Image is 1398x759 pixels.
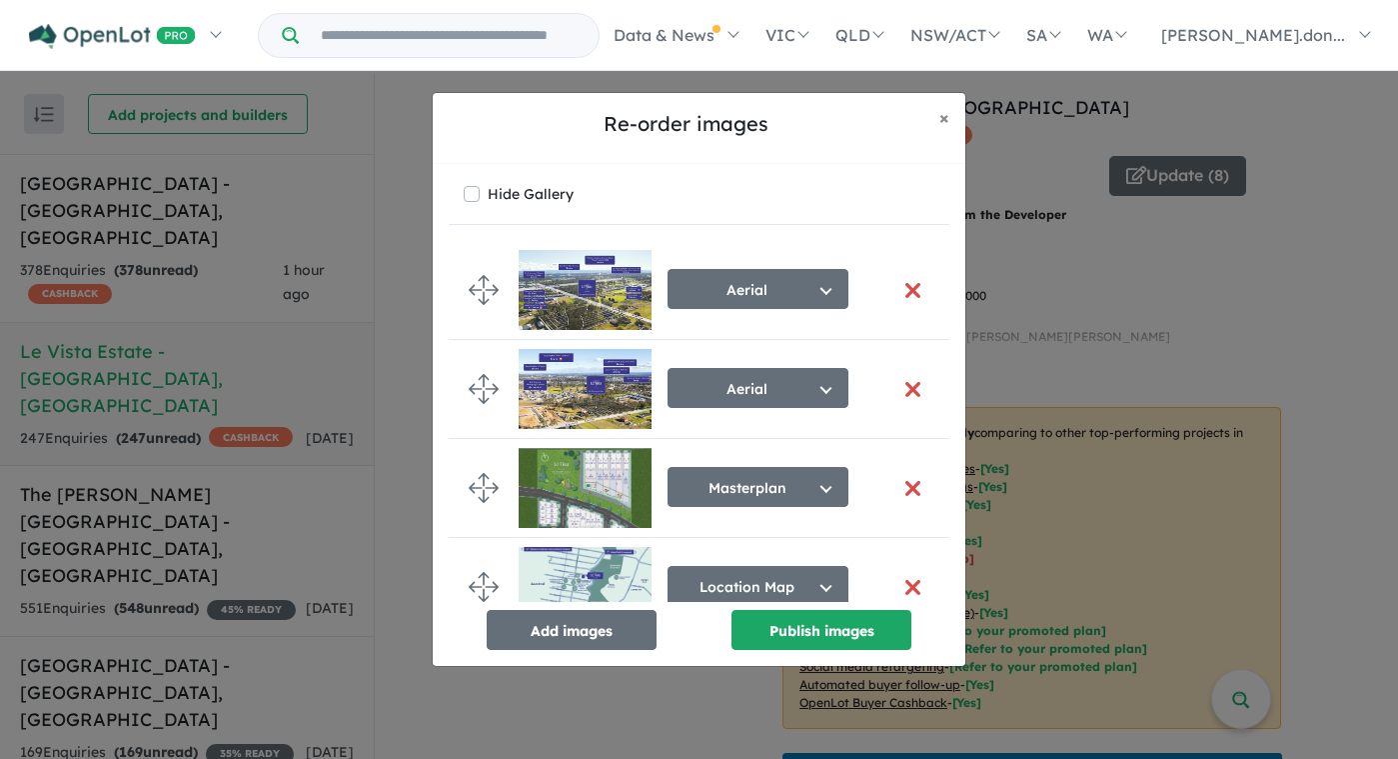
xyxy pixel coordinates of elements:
button: Location Map [668,566,848,606]
img: drag.svg [469,572,499,602]
img: La%20Vista%20Estate%20-%20Austral___1733884674_0.jpg [519,547,652,627]
button: Aerial [668,269,848,309]
img: Le%20Vista%20Estate%20-%20Austral___1738297120.jpg [519,250,652,330]
span: × [939,106,949,129]
button: Add images [487,610,657,650]
img: drag.svg [469,275,499,305]
label: Hide Gallery [488,180,574,208]
img: drag.svg [469,473,499,503]
span: [PERSON_NAME].don... [1161,25,1345,45]
img: Openlot PRO Logo White [29,24,196,49]
button: Publish images [731,610,911,650]
h5: Re-order images [449,109,923,139]
button: Masterplan [668,467,848,507]
img: drag.svg [469,374,499,404]
img: La%20Vista%20Estate%20-%20Austral___1733884674.jpg [519,448,652,528]
button: Aerial [668,368,848,408]
img: Le%20Vista%20Estate%20-%20Austral___1738297138.jpg [519,349,652,429]
input: Try estate name, suburb, builder or developer [303,14,595,57]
